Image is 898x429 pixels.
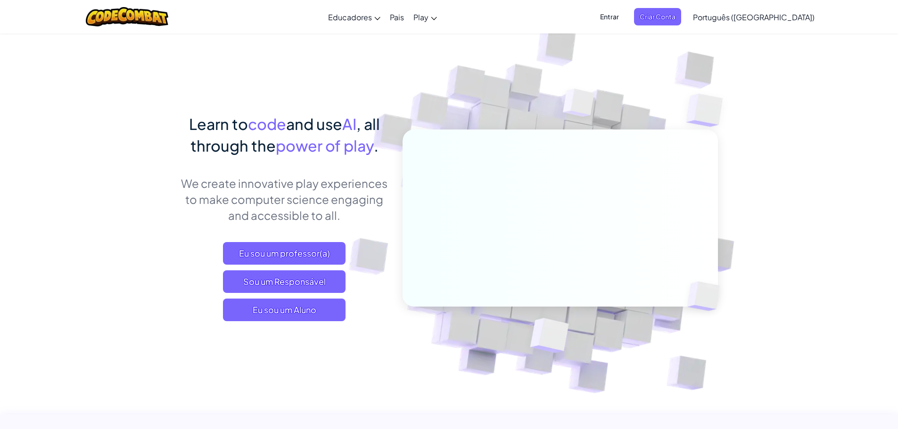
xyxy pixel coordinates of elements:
span: power of play [276,136,374,155]
a: Play [409,4,442,30]
p: We create innovative play experiences to make computer science engaging and accessible to all. [181,175,388,223]
img: CodeCombat logo [86,7,168,26]
span: Learn to [189,114,248,133]
a: Eu sou um professor(a) [223,242,346,265]
span: . [374,136,379,155]
a: Pais [385,4,409,30]
button: Entrar [594,8,625,25]
a: Sou um Responsável [223,270,346,293]
a: Educadores [323,4,385,30]
span: Play [413,12,428,22]
span: code [248,114,286,133]
img: Overlap cubes [671,262,742,331]
button: Eu sou um Aluno [223,299,346,321]
img: Overlap cubes [667,71,749,150]
span: Português ([GEOGRAPHIC_DATA]) [693,12,815,22]
img: Overlap cubes [545,70,613,140]
span: AI [342,114,356,133]
button: Criar Conta [634,8,681,25]
a: Português ([GEOGRAPHIC_DATA]) [688,4,819,30]
span: Educadores [328,12,372,22]
img: Overlap cubes [507,298,591,376]
span: and use [286,114,342,133]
